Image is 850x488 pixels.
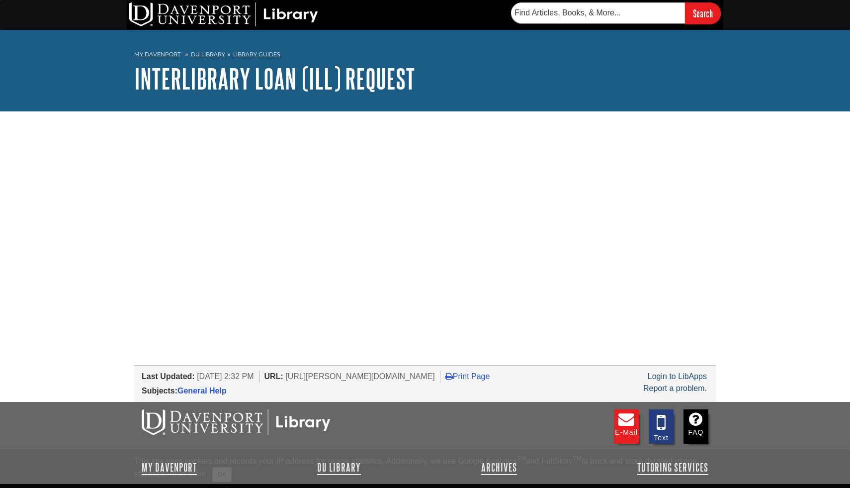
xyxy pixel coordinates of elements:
a: DU Library [191,51,225,58]
a: General Help [177,387,227,395]
span: [DATE] 2:32 PM [197,372,254,381]
a: Read More [167,470,206,478]
button: Close [212,467,232,482]
span: Last Updated: [142,372,195,381]
input: Search [685,2,721,24]
img: DU Libraries [142,409,331,435]
div: This site uses cookies and records your IP address for usage statistics. Additionally, we use Goo... [134,455,716,482]
span: URL: [264,372,283,381]
img: DU Library [129,2,318,26]
a: Print Page [445,372,490,381]
iframe: e5097d3710775424eba289f457d9b66a [134,147,567,246]
a: E-mail [614,409,639,444]
input: Find Articles, Books, & More... [511,2,685,23]
a: Text [649,409,674,444]
a: Interlibrary Loan (ILL) Request [134,63,415,94]
a: Library Guides [233,51,280,58]
a: Report a problem. [643,384,707,392]
nav: breadcrumb [134,48,716,64]
i: Print Page [445,372,453,380]
span: Subjects: [142,387,177,395]
sup: TM [573,455,581,462]
a: Login to LibApps [648,372,707,381]
a: My Davenport [134,50,180,59]
span: [URL][PERSON_NAME][DOMAIN_NAME] [285,372,435,381]
form: Searches DU Library's articles, books, and more [511,2,721,24]
a: FAQ [683,409,708,444]
sup: TM [517,455,525,462]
